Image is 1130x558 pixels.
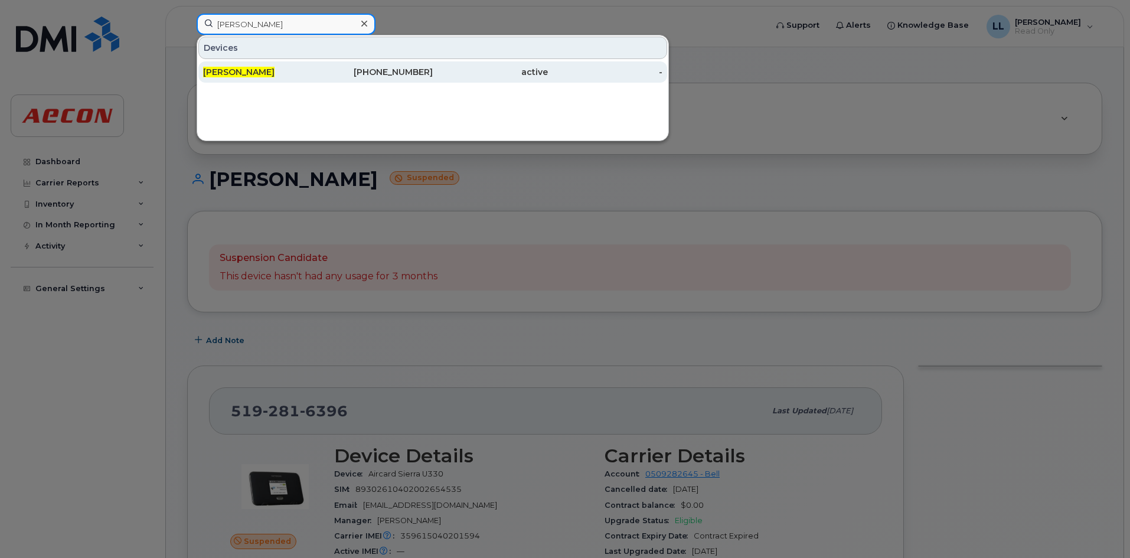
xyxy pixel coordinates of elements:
div: [PHONE_NUMBER] [318,66,433,78]
div: - [548,66,663,78]
div: active [433,66,548,78]
span: [PERSON_NAME] [203,67,275,77]
a: [PERSON_NAME][PHONE_NUMBER]active- [198,61,667,83]
div: Devices [198,37,667,59]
